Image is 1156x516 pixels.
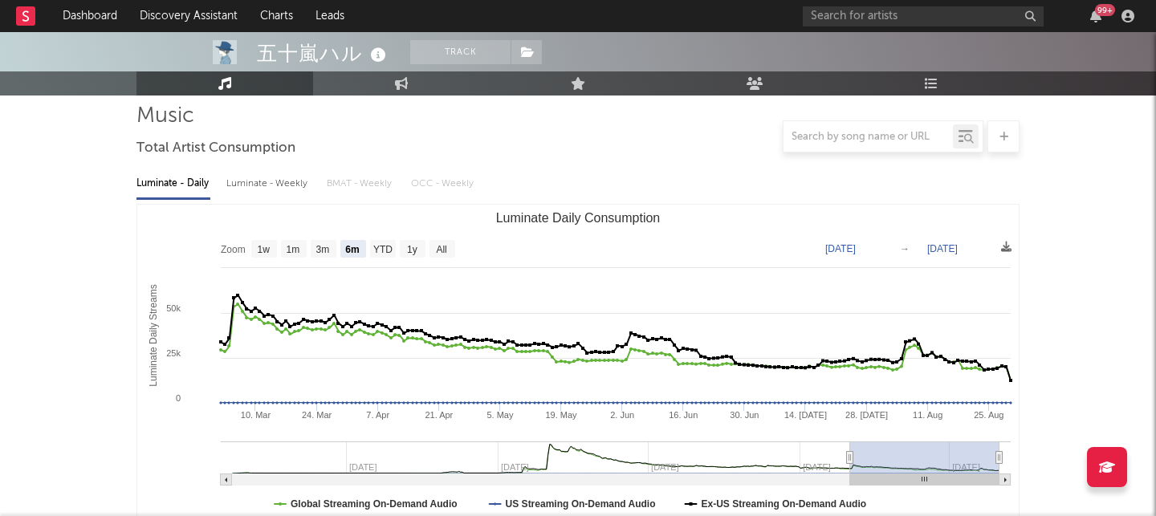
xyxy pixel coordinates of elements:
text: 3m [316,244,330,255]
text: 24. Mar [302,410,332,420]
text: 25. Aug [974,410,1003,420]
text: 5. May [486,410,514,420]
text: 1y [407,244,417,255]
text: 25k [166,348,181,358]
div: Luminate - Daily [136,170,210,197]
text: → [900,243,910,254]
text: 21. Apr [425,410,453,420]
button: 99+ [1090,10,1101,22]
input: Search for artists [803,6,1044,26]
div: Luminate - Weekly [226,170,311,197]
text: Global Streaming On-Demand Audio [291,498,458,510]
text: 30. Jun [730,410,759,420]
text: [DATE] [825,243,856,254]
div: 五十嵐ハル [257,40,390,67]
text: 2. Jun [610,410,634,420]
span: Music [136,107,194,126]
text: Luminate Daily Consumption [496,211,661,225]
text: Zoom [221,244,246,255]
text: 16. Jun [669,410,698,420]
text: YTD [373,244,393,255]
text: Ex-US Streaming On-Demand Audio [702,498,867,510]
text: 50k [166,303,181,313]
text: 1m [287,244,300,255]
text: 28. [DATE] [845,410,888,420]
text: All [436,244,446,255]
text: 7. Apr [366,410,389,420]
text: 10. Mar [241,410,271,420]
text: 6m [345,244,359,255]
text: 11. Aug [913,410,942,420]
button: Track [410,40,511,64]
text: US Streaming On-Demand Audio [506,498,656,510]
text: 14. [DATE] [784,410,827,420]
text: 1w [258,244,271,255]
input: Search by song name or URL [784,131,953,144]
text: 19. May [545,410,577,420]
text: Luminate Daily Streams [148,284,159,386]
text: 0 [176,393,181,403]
div: 99 + [1095,4,1115,16]
text: [DATE] [927,243,958,254]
